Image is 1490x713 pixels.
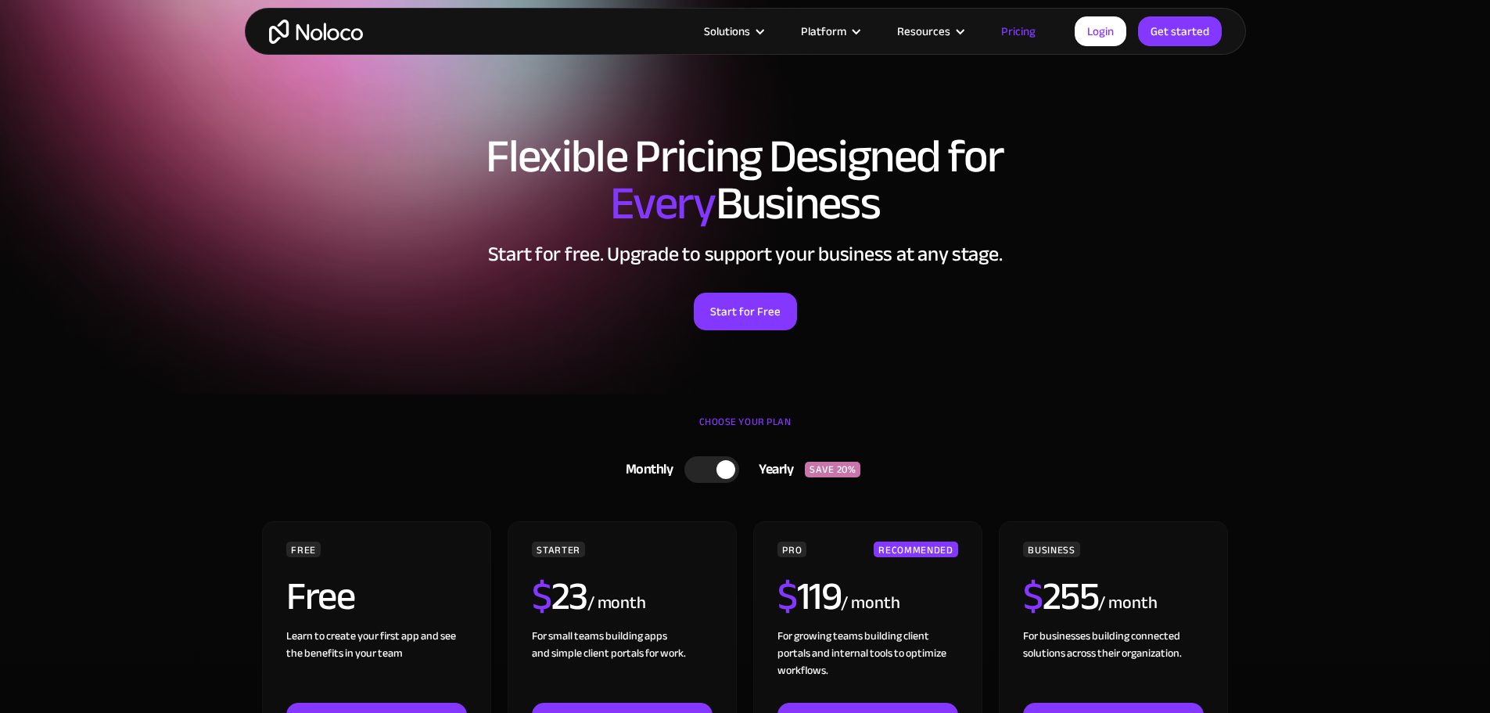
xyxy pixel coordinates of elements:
[260,243,1230,266] h2: Start for free. Upgrade to support your business at any stage.
[982,21,1055,41] a: Pricing
[532,628,712,703] div: For small teams building apps and simple client portals for work. ‍
[286,542,321,557] div: FREE
[704,21,750,41] div: Solutions
[801,21,846,41] div: Platform
[805,462,860,477] div: SAVE 20%
[532,560,551,633] span: $
[781,21,878,41] div: Platform
[286,577,354,616] h2: Free
[684,21,781,41] div: Solutions
[1098,591,1157,616] div: / month
[1023,560,1043,633] span: $
[1075,16,1126,46] a: Login
[878,21,982,41] div: Resources
[610,160,716,247] span: Every
[1138,16,1222,46] a: Get started
[532,577,587,616] h2: 23
[606,458,685,481] div: Monthly
[532,542,584,557] div: STARTER
[1023,628,1203,703] div: For businesses building connected solutions across their organization. ‍
[841,591,899,616] div: / month
[1023,577,1098,616] h2: 255
[874,542,957,557] div: RECOMMENDED
[1023,542,1079,557] div: BUSINESS
[269,20,363,44] a: home
[260,133,1230,227] h1: Flexible Pricing Designed for Business
[694,293,797,330] a: Start for Free
[777,542,806,557] div: PRO
[286,628,466,703] div: Learn to create your first app and see the benefits in your team ‍
[777,577,841,616] h2: 119
[260,410,1230,449] div: CHOOSE YOUR PLAN
[777,560,797,633] span: $
[587,591,646,616] div: / month
[739,458,805,481] div: Yearly
[777,628,957,703] div: For growing teams building client portals and internal tools to optimize workflows.
[897,21,950,41] div: Resources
